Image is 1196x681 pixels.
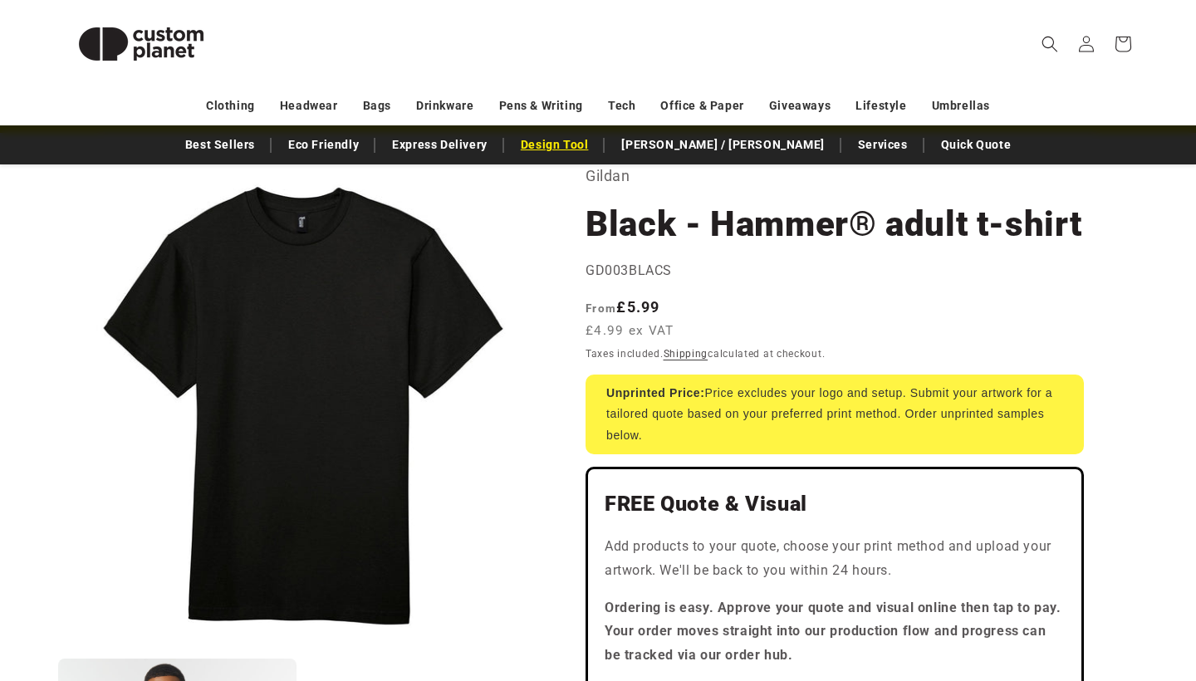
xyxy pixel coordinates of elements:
[933,130,1020,159] a: Quick Quote
[586,345,1084,362] div: Taxes included. calculated at checkout.
[660,91,743,120] a: Office & Paper
[850,130,916,159] a: Services
[608,91,635,120] a: Tech
[586,202,1084,247] h1: Black - Hammer® adult t-shirt
[384,130,496,159] a: Express Delivery
[280,91,338,120] a: Headwear
[605,491,1065,517] h2: FREE Quote & Visual
[206,91,255,120] a: Clothing
[855,91,906,120] a: Lifestyle
[606,386,705,399] strong: Unprinted Price:
[512,130,597,159] a: Design Tool
[586,375,1084,454] div: Price excludes your logo and setup. Submit your artwork for a tailored quote based on your prefer...
[769,91,831,120] a: Giveaways
[58,7,224,81] img: Custom Planet
[932,91,990,120] a: Umbrellas
[605,535,1065,583] p: Add products to your quote, choose your print method and upload your artwork. We'll be back to yo...
[586,163,1084,189] p: Gildan
[177,130,263,159] a: Best Sellers
[363,91,391,120] a: Bags
[280,130,367,159] a: Eco Friendly
[605,600,1061,664] strong: Ordering is easy. Approve your quote and visual online then tap to pay. Your order moves straight...
[1032,26,1068,62] summary: Search
[664,348,708,360] a: Shipping
[613,130,832,159] a: [PERSON_NAME] / [PERSON_NAME]
[416,91,473,120] a: Drinkware
[586,301,616,315] span: From
[911,502,1196,681] iframe: Chat Widget
[586,262,672,278] span: GD003BLACS
[499,91,583,120] a: Pens & Writing
[586,321,674,340] span: £4.99 ex VAT
[586,298,660,316] strong: £5.99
